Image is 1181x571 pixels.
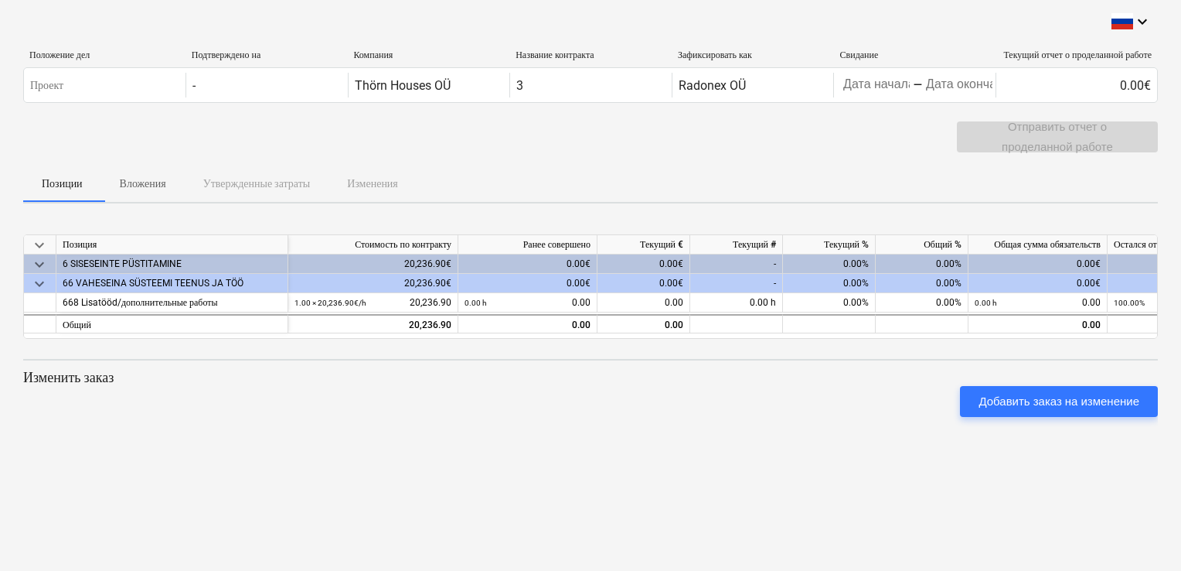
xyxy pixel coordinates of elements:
p: Вложения [120,176,166,192]
div: 6 SISESEINTE PÜSTITAMINE [63,255,281,274]
div: Стоимость по контракту [288,235,458,255]
div: Положение дел [29,50,179,61]
span: keyboard_arrow_down [30,255,49,273]
div: 20,236.90 [294,293,451,313]
div: 0.00 [975,293,1101,313]
div: 0.00€ [597,274,690,293]
div: 0.00 [465,316,590,335]
div: 0.00% [783,255,876,274]
input: Дата начала [840,74,913,96]
button: Добавить заказ на изменение [960,386,1158,417]
div: Текущий отчет о проделанной работе [1002,50,1152,61]
div: Общий [56,314,288,333]
div: Позиция [56,235,288,255]
small: 0.00 h [465,299,487,307]
div: 0.00 [968,314,1108,333]
small: 100.00% [1114,299,1145,307]
div: 668 Lisatööd/дополнительные работы [63,293,281,313]
div: Ранее совершено [458,235,597,255]
div: Добавить заказ на изменение [978,391,1139,412]
div: - [690,255,783,274]
div: 66 VAHESEINA SÜSTEEMI TEENUS JA TÖÖ [63,274,281,293]
div: 0.00€ [597,255,690,274]
div: Текущий % [783,235,876,255]
span: keyboard_arrow_down [30,235,49,254]
div: 0.00€ [458,255,597,274]
div: 0.00% [876,274,968,293]
div: 0.00 h [690,293,783,313]
div: Название контракта [516,50,665,61]
div: 0.00€ [968,274,1108,293]
div: Общая сумма обязательств [968,235,1108,255]
div: - [913,80,923,90]
small: 0.00 h [975,299,997,307]
div: 0.00% [876,255,968,274]
div: Свидание [840,50,990,61]
small: 1.00 × 20,236.90€ / h [294,299,366,307]
div: 0.00€ [996,73,1157,97]
div: 0.00 [465,293,590,313]
div: - [690,274,783,293]
div: 0.00 [597,314,690,333]
div: Radonex OÜ [679,78,746,93]
p: Позиции [42,176,83,192]
i: keyboard_arrow_down [1133,12,1152,31]
div: 0.00€ [458,274,597,293]
p: Изменить заказ [23,368,1158,387]
span: keyboard_arrow_down [30,274,49,292]
div: Подтверждено на [192,50,342,61]
input: Дата окончания [923,74,996,96]
p: Проект [30,77,63,94]
div: 20,236.90€ [288,274,458,293]
div: 20,236.90€ [288,255,458,274]
div: Текущий € [597,235,690,255]
div: 0.00% [783,274,876,293]
div: 0.00€ [968,255,1108,274]
div: 0.00 [597,293,690,313]
div: 3 [516,78,523,93]
div: Зафиксировать как [678,50,828,61]
div: 0.00% [876,293,968,313]
div: 0.00% [783,293,876,313]
div: 20,236.90 [294,316,451,335]
div: Thörn Houses OÜ [355,78,451,93]
div: Текущий # [690,235,783,255]
div: - [192,78,196,93]
div: Общий % [876,235,968,255]
div: Компания [353,50,503,61]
